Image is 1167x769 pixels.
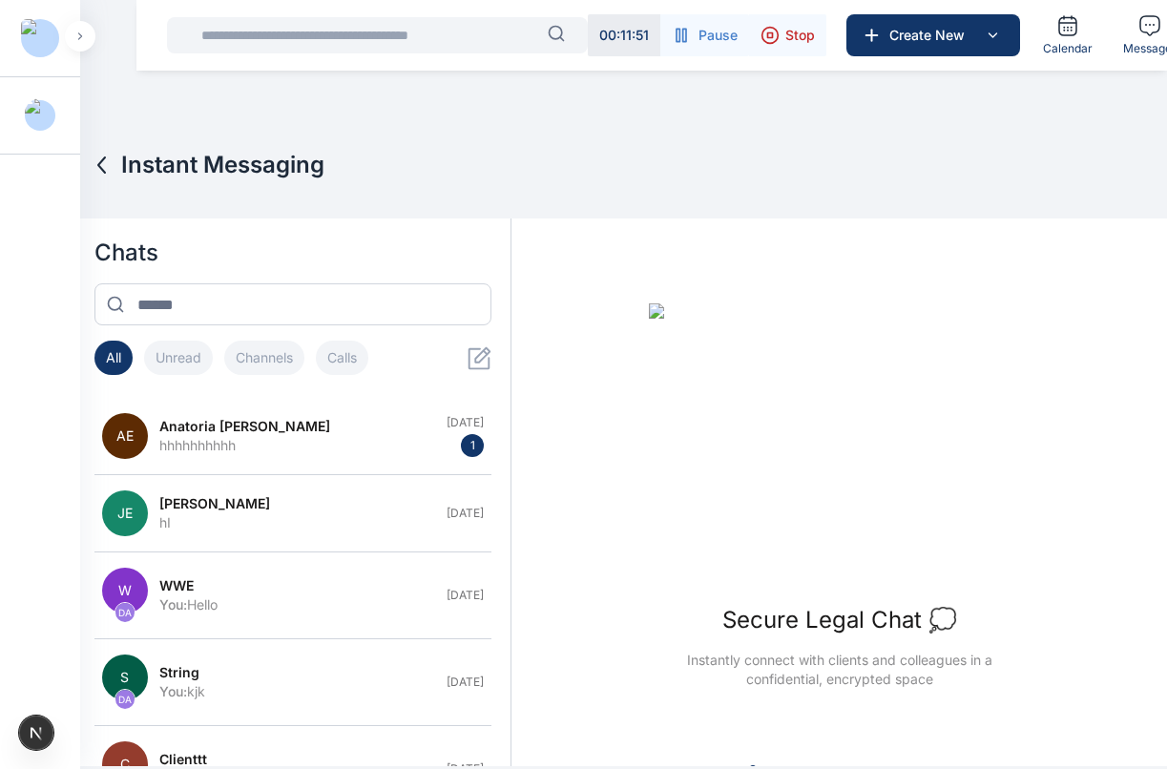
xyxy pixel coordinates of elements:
[447,506,484,521] span: [DATE]
[447,588,484,603] span: [DATE]
[25,100,55,131] button: Profile
[159,682,436,701] div: kjk
[102,490,148,536] span: JE
[94,238,492,268] h2: Chats
[785,26,815,45] span: Stop
[447,415,484,430] span: [DATE]
[159,750,207,769] span: clienttt
[115,603,135,622] span: DA
[102,568,148,613] span: W
[676,651,1003,689] span: Instantly connect with clients and colleagues in a confidential, encrypted space
[121,150,324,180] span: Instant Messaging
[698,26,738,45] span: Pause
[722,605,957,635] h3: Secure Legal Chat 💭
[115,690,135,709] span: DA
[94,552,492,639] button: WDAWWEYou:Hello[DATE]
[159,513,436,532] div: hI
[94,475,492,552] button: JE[PERSON_NAME]hI[DATE]
[94,398,492,475] button: AEAnatoria [PERSON_NAME]hhhhhhhhhh[DATE]1
[159,576,194,595] span: WWE
[1043,41,1093,56] span: Calendar
[846,14,1020,56] button: Create New
[159,417,330,436] span: Anatoria [PERSON_NAME]
[21,19,59,57] img: Logo
[94,341,133,375] button: All
[159,436,436,455] div: hhhhhhhhhh
[159,683,187,699] span: You :
[159,494,270,513] span: [PERSON_NAME]
[316,341,368,375] button: Calls
[447,675,484,690] span: [DATE]
[102,413,148,459] span: AE
[159,595,436,614] div: Hello
[15,23,65,53] button: Logo
[660,14,749,56] button: Pause
[94,639,492,726] button: SDAstringYou:kjk[DATE]
[882,26,981,45] span: Create New
[749,14,826,56] button: Stop
[599,26,649,45] p: 00 : 11 : 51
[1035,7,1100,64] a: Calendar
[159,663,199,682] span: string
[649,303,1031,590] img: No Open Chat
[144,341,213,375] button: Unread
[159,596,187,613] span: You :
[25,98,55,133] img: Profile
[461,434,484,457] span: 1
[102,655,148,700] span: S
[224,341,304,375] button: Channels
